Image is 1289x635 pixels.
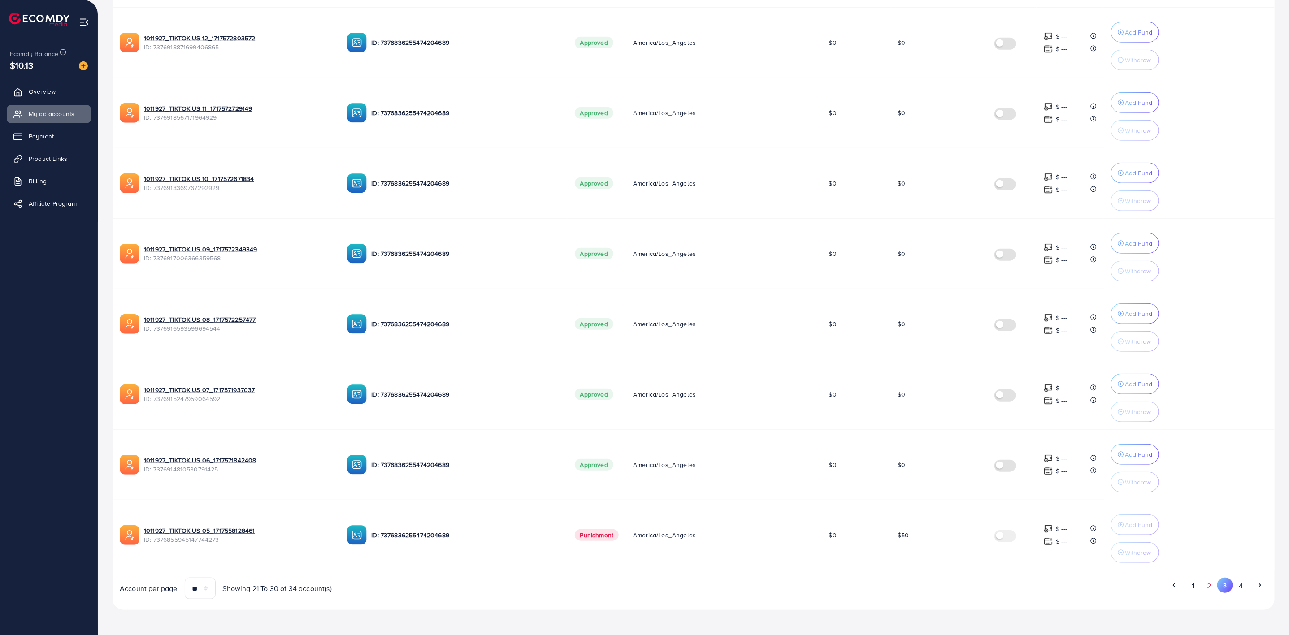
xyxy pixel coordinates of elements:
[120,103,139,123] img: ic-ads-acc.e4c84228.svg
[371,37,560,48] p: ID: 7376836255474204689
[1056,242,1067,253] p: $ ---
[7,194,91,212] a: Affiliate Program
[1125,168,1152,178] p: Add Fund
[371,108,560,118] p: ID: 7376836255474204689
[1044,467,1053,476] img: top-up amount
[1125,519,1152,530] p: Add Fund
[10,59,33,72] span: $10.13
[144,113,333,122] span: ID: 7376918567171964929
[1111,163,1159,183] button: Add Fund
[347,455,367,475] img: ic-ba-acc.ded83a64.svg
[898,38,906,47] span: $0
[575,37,613,48] span: Approved
[898,390,906,399] span: $0
[347,173,367,193] img: ic-ba-acc.ded83a64.svg
[1111,444,1159,465] button: Add Fund
[633,38,696,47] span: America/Los_Angeles
[1056,325,1067,336] p: $ ---
[144,465,333,474] span: ID: 7376914810530791425
[7,150,91,168] a: Product Links
[1056,395,1067,406] p: $ ---
[347,103,367,123] img: ic-ba-acc.ded83a64.svg
[144,174,333,193] div: <span class='underline'>1011927_TIKTOK US 10_1717572671834</span></br>7376918369767292929
[1044,115,1053,124] img: top-up amount
[120,384,139,404] img: ic-ads-acc.e4c84228.svg
[1044,524,1053,534] img: top-up amount
[829,531,837,540] span: $0
[371,178,560,189] p: ID: 7376836255474204689
[1056,383,1067,393] p: $ ---
[120,314,139,334] img: ic-ads-acc.e4c84228.svg
[829,460,837,469] span: $0
[144,535,333,544] span: ID: 7376855945147744273
[633,390,696,399] span: America/Los_Angeles
[1111,22,1159,43] button: Add Fund
[223,583,332,594] span: Showing 21 To 30 of 34 account(s)
[371,389,560,400] p: ID: 7376836255474204689
[1056,43,1067,54] p: $ ---
[29,177,47,186] span: Billing
[1044,173,1053,182] img: top-up amount
[144,456,333,465] a: 1011927_TIKTOK US 06_1717571842408
[575,318,613,330] span: Approved
[1111,331,1159,352] button: Withdraw
[1125,238,1152,249] p: Add Fund
[144,174,333,183] a: 1011927_TIKTOK US 10_1717572671834
[10,49,58,58] span: Ecomdy Balance
[829,38,837,47] span: $0
[144,43,333,52] span: ID: 7376918871699406865
[1111,472,1159,492] button: Withdraw
[633,460,696,469] span: America/Los_Angeles
[1125,27,1152,38] p: Add Fund
[1125,97,1152,108] p: Add Fund
[144,315,333,333] div: <span class='underline'>1011927_TIKTOK US 08_1717572257477</span></br>7376916593596694544
[1201,578,1217,594] button: Go to page 2
[1044,243,1053,252] img: top-up amount
[144,104,333,122] div: <span class='underline'>1011927_TIKTOK US 11_1717572729149</span></br>7376918567171964929
[1056,101,1067,112] p: $ ---
[1217,578,1233,593] button: Go to page 3
[1044,313,1053,323] img: top-up amount
[144,245,333,263] div: <span class='underline'>1011927_TIKTOK US 09_1717572349349</span></br>7376917006366359568
[1044,396,1053,406] img: top-up amount
[1125,266,1151,276] p: Withdraw
[144,254,333,263] span: ID: 7376917006366359568
[9,13,69,26] img: logo
[1056,536,1067,547] p: $ ---
[144,456,333,474] div: <span class='underline'>1011927_TIKTOK US 06_1717571842408</span></br>7376914810530791425
[120,33,139,52] img: ic-ads-acc.e4c84228.svg
[1056,172,1067,182] p: $ ---
[120,244,139,264] img: ic-ads-acc.e4c84228.svg
[633,249,696,258] span: America/Los_Angeles
[829,320,837,328] span: $0
[1044,454,1053,463] img: top-up amount
[347,244,367,264] img: ic-ba-acc.ded83a64.svg
[1111,374,1159,394] button: Add Fund
[1044,326,1053,335] img: top-up amount
[1111,190,1159,211] button: Withdraw
[144,526,333,535] a: 1011927_TIKTOK US 05_1717558128461
[829,249,837,258] span: $0
[1111,50,1159,70] button: Withdraw
[575,107,613,119] span: Approved
[1111,402,1159,422] button: Withdraw
[144,385,333,404] div: <span class='underline'>1011927_TIKTOK US 07_1717571937037</span></br>7376915247959064592
[898,179,906,188] span: $0
[144,385,333,394] a: 1011927_TIKTOK US 07_1717571937037
[144,245,333,254] a: 1011927_TIKTOK US 09_1717572349349
[7,105,91,123] a: My ad accounts
[371,319,560,329] p: ID: 7376836255474204689
[1167,578,1182,593] button: Go to previous page
[347,314,367,334] img: ic-ba-acc.ded83a64.svg
[29,87,56,96] span: Overview
[1056,466,1067,476] p: $ ---
[898,460,906,469] span: $0
[1056,114,1067,125] p: $ ---
[829,179,837,188] span: $0
[1056,184,1067,195] p: $ ---
[1125,406,1151,417] p: Withdraw
[144,34,333,43] a: 1011927_TIKTOK US 12_1717572803572
[1251,595,1282,628] iframe: Chat
[1125,477,1151,488] p: Withdraw
[144,315,333,324] a: 1011927_TIKTOK US 08_1717572257477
